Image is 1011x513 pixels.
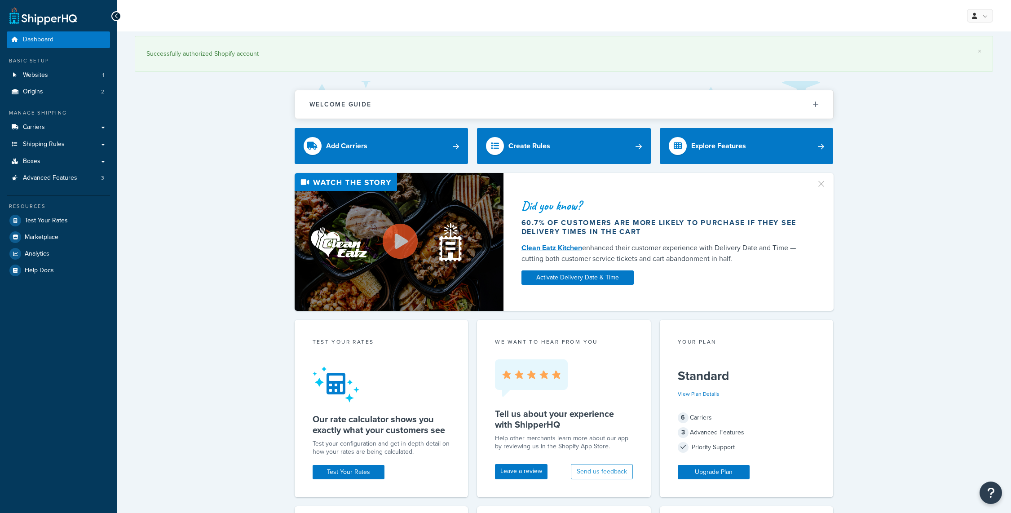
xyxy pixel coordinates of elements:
span: Boxes [23,158,40,165]
span: Advanced Features [23,174,77,182]
a: Websites1 [7,67,110,84]
span: 6 [678,412,689,423]
a: Help Docs [7,262,110,279]
div: Resources [7,203,110,210]
img: Video thumbnail [295,173,503,311]
button: Welcome Guide [295,90,833,119]
li: Advanced Features [7,170,110,186]
div: Explore Features [691,140,746,152]
span: 2 [101,88,104,96]
div: Test your rates [313,338,450,348]
div: Add Carriers [326,140,367,152]
div: Create Rules [508,140,550,152]
h5: Standard [678,369,816,383]
a: Carriers [7,119,110,136]
a: Analytics [7,246,110,262]
div: Did you know? [521,199,805,212]
span: Help Docs [25,267,54,274]
span: Websites [23,71,48,79]
h5: Tell us about your experience with ShipperHQ [495,408,633,430]
a: Dashboard [7,31,110,48]
div: Priority Support [678,441,816,454]
div: Your Plan [678,338,816,348]
span: 3 [678,427,689,438]
span: Marketplace [25,234,58,241]
a: Shipping Rules [7,136,110,153]
span: 3 [101,174,104,182]
div: Carriers [678,411,816,424]
a: Test Your Rates [313,465,384,479]
div: Manage Shipping [7,109,110,117]
span: Shipping Rules [23,141,65,148]
a: Create Rules [477,128,651,164]
h5: Our rate calculator shows you exactly what your customers see [313,414,450,435]
a: Advanced Features3 [7,170,110,186]
div: enhanced their customer experience with Delivery Date and Time — cutting both customer service ti... [521,243,805,264]
span: 1 [102,71,104,79]
a: Activate Delivery Date & Time [521,270,634,285]
div: Advanced Features [678,426,816,439]
a: × [978,48,981,55]
a: Leave a review [495,464,547,479]
a: Origins2 [7,84,110,100]
h2: Welcome Guide [309,101,371,108]
a: Add Carriers [295,128,468,164]
span: Test Your Rates [25,217,68,225]
p: we want to hear from you [495,338,633,346]
a: Test Your Rates [7,212,110,229]
div: Basic Setup [7,57,110,65]
div: 60.7% of customers are more likely to purchase if they see delivery times in the cart [521,218,805,236]
a: Upgrade Plan [678,465,750,479]
div: Test your configuration and get in-depth detail on how your rates are being calculated. [313,440,450,456]
div: Successfully authorized Shopify account [146,48,981,60]
span: Dashboard [23,36,53,44]
a: Clean Eatz Kitchen [521,243,582,253]
li: Websites [7,67,110,84]
button: Send us feedback [571,464,633,479]
span: Carriers [23,124,45,131]
a: Marketplace [7,229,110,245]
a: Explore Features [660,128,834,164]
li: Origins [7,84,110,100]
span: Origins [23,88,43,96]
p: Help other merchants learn more about our app by reviewing us in the Shopify App Store. [495,434,633,451]
button: Open Resource Center [980,482,1002,504]
a: View Plan Details [678,390,720,398]
span: Analytics [25,250,49,258]
a: Boxes [7,153,110,170]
